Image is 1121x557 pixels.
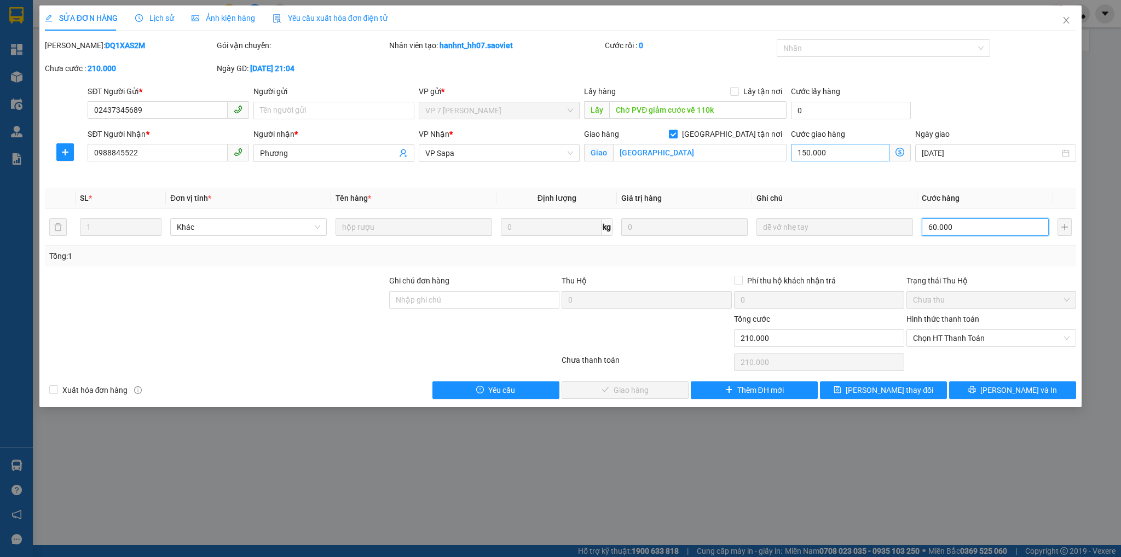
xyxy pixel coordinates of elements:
span: Chọn HT Thanh Toán [913,330,1070,346]
img: icon [273,14,281,23]
span: Lấy [584,101,609,119]
div: Người nhận [253,128,414,140]
input: Ghi chú đơn hàng [389,291,559,309]
span: clock-circle [135,14,143,22]
span: [PERSON_NAME] và In [980,384,1057,396]
span: Xuất hóa đơn hàng [58,384,132,396]
span: exclamation-circle [476,386,484,394]
div: Cước rồi : [605,39,775,51]
span: Chưa thu [913,292,1070,308]
input: Cước giao hàng [791,144,889,161]
input: Ngày giao [922,147,1060,159]
b: DQ1XAS2M [105,41,145,50]
div: Chưa cước : [45,62,215,74]
button: Close [1051,5,1082,36]
div: VP gửi [419,85,580,97]
b: 210.000 [88,64,116,73]
span: Lịch sử [135,14,174,22]
div: Người gửi [253,85,414,97]
th: Ghi chú [752,188,917,209]
input: 0 [621,218,748,236]
button: plus [1058,218,1072,236]
input: Dọc đường [609,101,787,119]
input: Cước lấy hàng [791,102,911,119]
input: Ghi Chú [756,218,913,236]
span: Yêu cầu xuất hóa đơn điện tử [273,14,388,22]
label: Hình thức thanh toán [906,315,979,323]
span: VP 7 Phạm Văn Đồng [425,102,573,119]
label: Ghi chú đơn hàng [389,276,449,285]
span: SỬA ĐƠN HÀNG [45,14,118,22]
span: kg [602,218,612,236]
span: VP Sapa [425,145,573,161]
span: [GEOGRAPHIC_DATA] tận nơi [678,128,787,140]
div: Ngày GD: [217,62,387,74]
button: checkGiao hàng [562,381,689,399]
span: Lấy tận nơi [739,85,787,97]
span: Thu Hộ [562,276,587,285]
button: plus [56,143,74,161]
span: save [834,386,841,394]
span: [PERSON_NAME] thay đổi [846,384,933,396]
span: Yêu cầu [488,384,515,396]
button: save[PERSON_NAME] thay đổi [820,381,947,399]
span: dollar-circle [895,148,904,156]
button: exclamation-circleYêu cầu [432,381,559,399]
span: Tên hàng [336,194,371,202]
span: info-circle [134,386,142,394]
span: Lấy hàng [584,87,616,96]
span: Ảnh kiện hàng [192,14,255,22]
span: Định lượng [538,194,576,202]
span: VP Nhận [419,130,449,138]
div: Tổng: 1 [49,250,433,262]
div: Nhân viên tạo: [389,39,602,51]
span: phone [234,105,242,114]
div: Trạng thái Thu Hộ [906,275,1077,287]
span: plus [725,386,733,394]
span: close [1062,16,1071,25]
span: Thêm ĐH mới [737,384,784,396]
input: Giao tận nơi [613,144,787,161]
span: Giao [584,144,613,161]
span: edit [45,14,53,22]
input: VD: Bàn, Ghế [336,218,492,236]
b: hanhnt_hh07.saoviet [440,41,513,50]
span: Giá trị hàng [621,194,662,202]
div: Gói vận chuyển: [217,39,387,51]
span: Cước hàng [922,194,960,202]
span: plus [57,148,73,156]
b: 0 [639,41,643,50]
label: Cước lấy hàng [791,87,840,96]
span: Đơn vị tính [170,194,211,202]
label: Ngày giao [915,130,950,138]
span: picture [192,14,199,22]
div: SĐT Người Gửi [88,85,249,97]
span: Tổng cước [734,315,770,323]
button: delete [49,218,67,236]
div: [PERSON_NAME]: [45,39,215,51]
span: user-add [399,149,408,158]
label: Cước giao hàng [791,130,845,138]
span: printer [968,386,976,394]
span: phone [234,148,242,156]
span: Phí thu hộ khách nhận trả [743,275,840,287]
b: [DATE] 21:04 [250,64,294,73]
div: SĐT Người Nhận [88,128,249,140]
span: Giao hàng [584,130,619,138]
span: Khác [177,219,320,235]
button: plusThêm ĐH mới [691,381,818,399]
button: printer[PERSON_NAME] và In [949,381,1076,399]
span: SL [80,194,89,202]
div: Chưa thanh toán [560,354,733,373]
